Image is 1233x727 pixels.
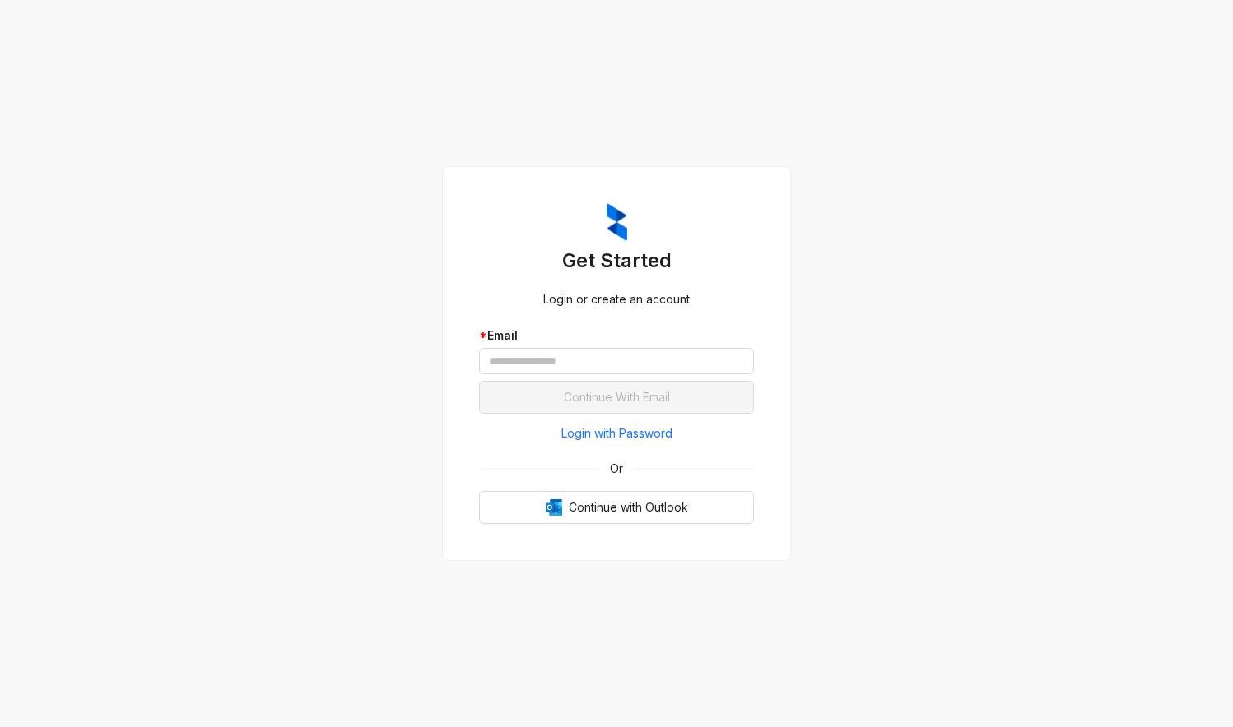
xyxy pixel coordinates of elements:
[598,460,635,478] span: Or
[479,248,754,274] h3: Get Started
[479,326,754,345] div: Email
[479,290,754,308] div: Login or create an account
[479,420,754,447] button: Login with Password
[479,491,754,524] button: OutlookContinue with Outlook
[479,381,754,414] button: Continue With Email
[607,203,627,241] img: ZumaIcon
[546,499,562,516] img: Outlook
[561,424,672,442] span: Login with Password
[569,498,688,516] span: Continue with Outlook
